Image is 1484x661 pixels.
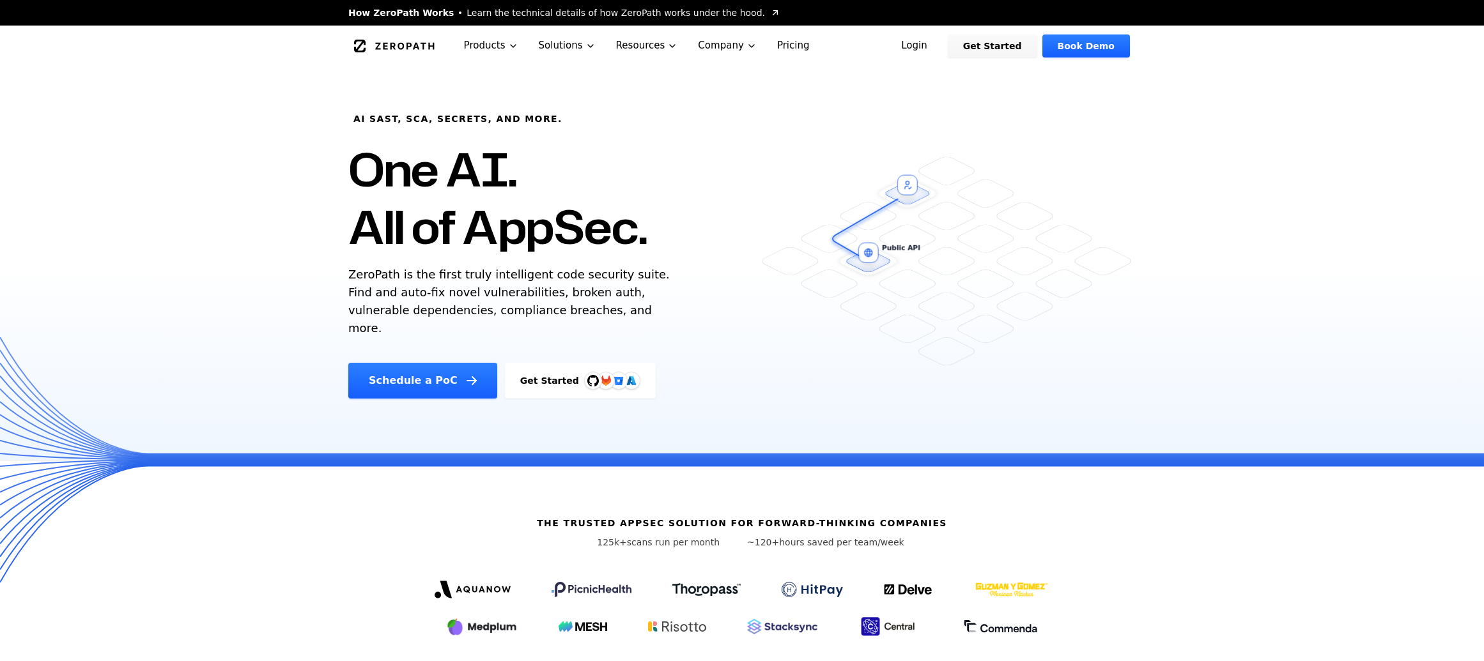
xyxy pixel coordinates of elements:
[606,26,688,66] button: Resources
[348,266,676,337] p: ZeroPath is the first truly intelligent code security suite. Find and auto-fix novel vulnerabilit...
[688,26,767,66] button: Company
[747,536,904,549] p: hours saved per team/week
[767,26,820,66] a: Pricing
[580,536,737,549] p: scans run per month
[597,537,627,547] span: 125k+
[747,619,817,634] img: Stacksync
[612,374,626,388] svg: Bitbucket
[348,6,454,19] span: How ZeroPath Works
[446,616,518,637] img: Medplum
[353,112,562,125] h6: AI SAST, SCA, Secrets, and more.
[348,6,780,19] a: How ZeroPath WorksLearn the technical details of how ZeroPath works under the hood.
[559,621,607,632] img: Mesh
[348,363,497,399] a: Schedule a PoC
[974,574,1049,605] img: GYG
[672,583,741,596] img: Thoropass
[587,375,599,386] img: GitHub
[1042,34,1130,57] a: Book Demo
[537,517,947,529] h6: The Trusted AppSec solution for forward-thinking companies
[593,368,619,393] img: GitLab
[529,26,606,66] button: Solutions
[747,537,779,547] span: ~120+
[348,141,647,255] h1: One AI. All of AppSec.
[333,26,1151,66] nav: Global
[467,6,765,19] span: Learn the technical details of how ZeroPath works under the hood.
[454,26,529,66] button: Products
[505,363,656,399] a: Get StartedGitHubGitLabAzure
[626,376,637,386] img: Azure
[858,615,922,638] img: Central
[948,34,1037,57] a: Get Started
[886,34,943,57] a: Login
